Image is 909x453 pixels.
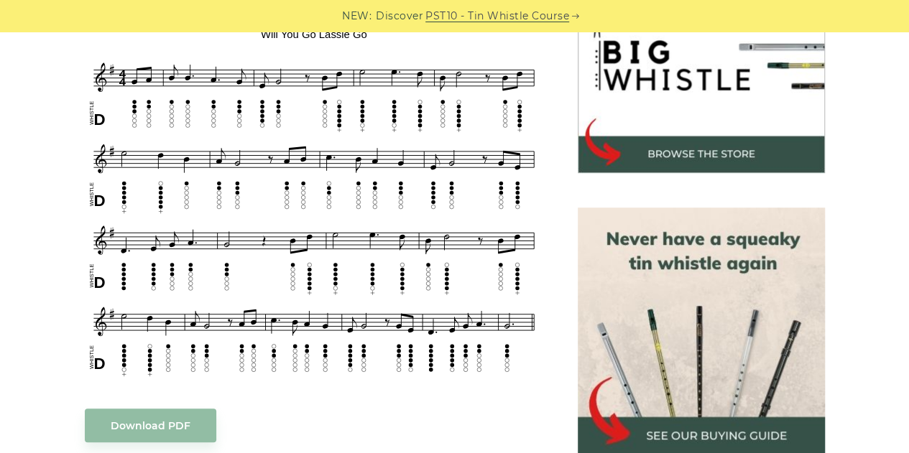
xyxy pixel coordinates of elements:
a: PST10 - Tin Whistle Course [425,8,569,24]
a: Download PDF [85,408,216,442]
span: NEW: [342,8,372,24]
span: Discover [376,8,423,24]
img: Wild Mountain Thyme Tin Whistle Tab & Sheet Music [85,8,543,380]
